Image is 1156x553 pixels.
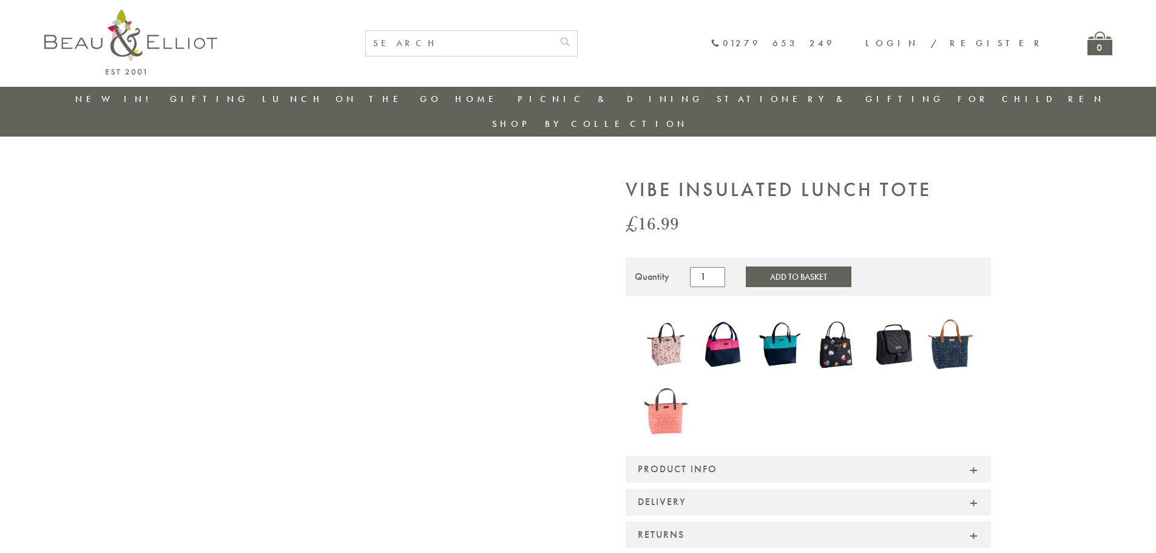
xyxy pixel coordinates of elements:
img: Colour Block Luxury Insulated Lunch Bag [757,315,802,373]
a: Colour Block Insulated Lunch Bag [700,315,745,376]
bdi: 16.99 [626,211,679,236]
div: Delivery [626,489,991,515]
a: 01279 653 249 [711,38,835,49]
div: Quantity [635,271,669,282]
input: SEARCH [366,31,553,56]
div: Returns [626,521,991,548]
a: Gifting [170,93,249,105]
input: Product quantity [690,267,725,287]
a: 0 [1087,32,1112,55]
img: Emily Heart Insulated Lunch Bag [814,318,859,371]
a: Navy 7L Luxury Insulated Lunch Bag [928,314,973,377]
a: Manhattan Larger Lunch Bag [871,315,916,376]
a: For Children [958,93,1105,105]
img: Colour Block Insulated Lunch Bag [700,315,745,373]
a: New in! [75,93,157,105]
a: Emily Heart Insulated Lunch Bag [814,318,859,373]
img: logo [44,9,217,75]
h1: Vibe Insulated Lunch Tote [626,179,991,202]
span: £ [626,211,638,236]
a: Insulated 7L Luxury Lunch Bag [644,377,689,438]
img: Manhattan Larger Lunch Bag [871,315,916,373]
a: Home [455,93,504,105]
a: Colour Block Luxury Insulated Lunch Bag [757,315,802,376]
a: Login / Register [865,37,1045,49]
a: Shop by collection [492,118,688,130]
img: Navy 7L Luxury Insulated Lunch Bag [928,314,973,374]
a: Stationery & Gifting [717,93,944,105]
img: Boho Luxury Insulated Lunch Bag [644,315,689,373]
a: Picnic & Dining [518,93,703,105]
div: Product Info [626,456,991,483]
button: Add to Basket [746,266,851,287]
a: Boho Luxury Insulated Lunch Bag [644,315,689,376]
img: Insulated 7L Luxury Lunch Bag [644,377,689,435]
a: Lunch On The Go [262,93,442,105]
